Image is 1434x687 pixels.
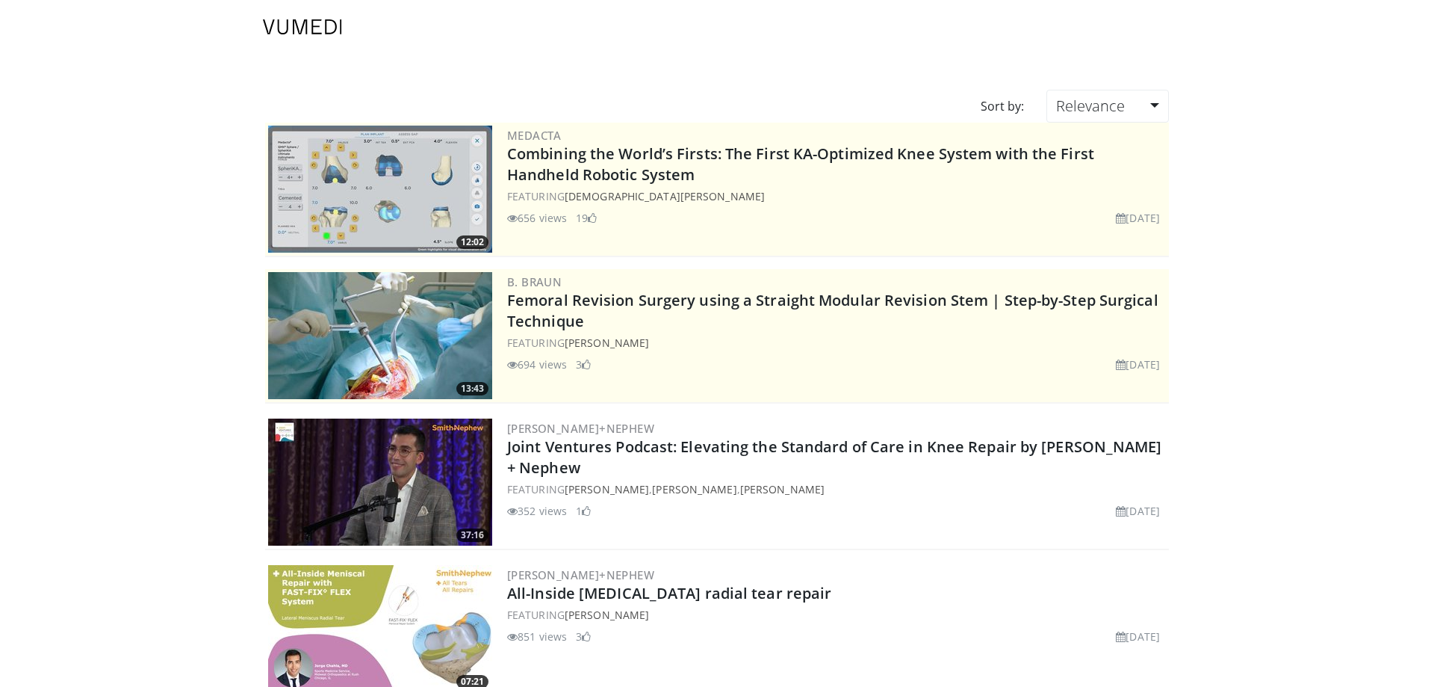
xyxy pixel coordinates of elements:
li: 3 [576,357,591,372]
a: [PERSON_NAME] [740,482,825,496]
span: Relevance [1056,96,1125,116]
li: 656 views [507,210,567,226]
img: 4275ad52-8fa6-4779-9598-00e5d5b95857.300x170_q85_crop-smart_upscale.jpg [268,272,492,399]
a: [PERSON_NAME] [565,336,649,350]
a: 12:02 [268,126,492,253]
a: [PERSON_NAME] [565,482,649,496]
span: 37:16 [456,529,488,542]
div: FEATURING [507,188,1166,204]
div: Sort by: [969,90,1035,123]
div: FEATURING [507,335,1166,351]
li: [DATE] [1116,503,1160,519]
div: FEATURING , , [507,481,1166,497]
span: 12:02 [456,235,488,249]
a: B. Braun [507,274,562,289]
li: [DATE] [1116,629,1160,644]
img: VuMedi Logo [263,19,342,34]
a: Medacta [507,128,562,143]
a: Combining the World’s Firsts: The First KA-Optimized Knee System with the First Handheld Robotic ... [507,144,1094,185]
a: 13:43 [268,272,492,399]
a: Relevance [1046,90,1169,123]
li: 694 views [507,357,567,372]
a: 37:16 [268,419,492,546]
div: FEATURING [507,607,1166,623]
a: Joint Ventures Podcast: Elevating the Standard of Care in Knee Repair by [PERSON_NAME] + Nephew [507,437,1162,478]
a: [PERSON_NAME] [652,482,736,496]
a: Femoral Revision Surgery using a Straight Modular Revision Stem | Step-by-Step Surgical Technique [507,290,1158,331]
span: 13:43 [456,382,488,395]
li: [DATE] [1116,357,1160,372]
img: aaf1b7f9-f888-4d9f-a252-3ca059a0bd02.300x170_q85_crop-smart_upscale.jpg [268,126,492,253]
a: [PERSON_NAME] [565,608,649,622]
img: 0cd83934-5328-4892-b9c0-2e826023cd8a.300x170_q85_crop-smart_upscale.jpg [268,419,492,546]
li: 352 views [507,503,567,519]
a: [DEMOGRAPHIC_DATA][PERSON_NAME] [565,189,765,203]
a: All-Inside [MEDICAL_DATA] radial tear repair [507,583,831,603]
li: 3 [576,629,591,644]
li: [DATE] [1116,210,1160,226]
a: [PERSON_NAME]+Nephew [507,567,654,582]
li: 19 [576,210,597,226]
li: 1 [576,503,591,519]
a: [PERSON_NAME]+Nephew [507,421,654,436]
li: 851 views [507,629,567,644]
